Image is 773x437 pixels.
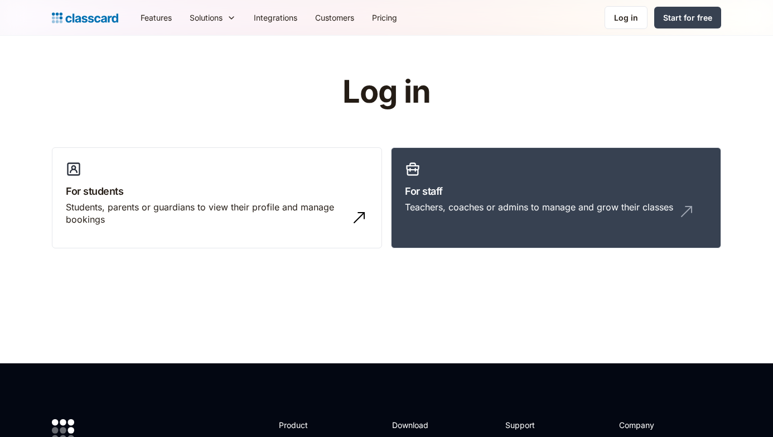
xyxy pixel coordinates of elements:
a: Pricing [363,5,406,30]
h1: Log in [210,75,564,109]
h3: For students [66,184,368,199]
div: Log in [614,12,638,23]
a: Logo [52,10,118,26]
div: Students, parents or guardians to view their profile and manage bookings [66,201,346,226]
div: Start for free [663,12,712,23]
h2: Company [619,419,693,431]
a: Customers [306,5,363,30]
h2: Support [505,419,550,431]
div: Solutions [190,12,223,23]
h2: Product [279,419,339,431]
a: Log in [605,6,648,29]
h2: Download [392,419,438,431]
a: For staffTeachers, coaches or admins to manage and grow their classes [391,147,721,249]
a: Features [132,5,181,30]
div: Solutions [181,5,245,30]
a: Start for free [654,7,721,28]
div: Teachers, coaches or admins to manage and grow their classes [405,201,673,213]
a: For studentsStudents, parents or guardians to view their profile and manage bookings [52,147,382,249]
h3: For staff [405,184,707,199]
a: Integrations [245,5,306,30]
